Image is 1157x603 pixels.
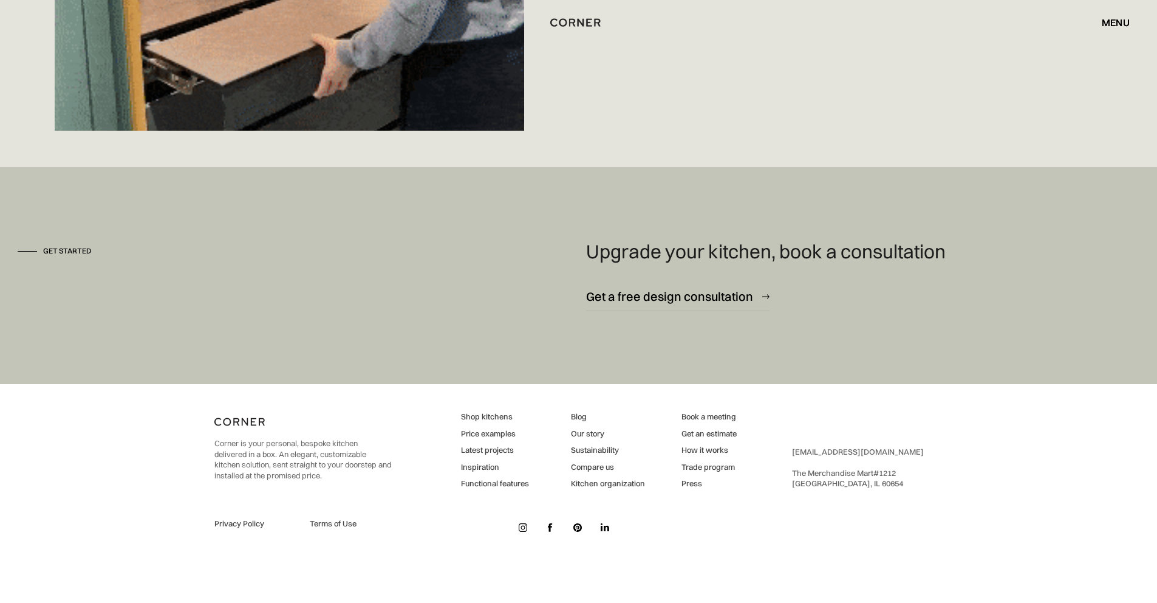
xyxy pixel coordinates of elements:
a: Latest projects [461,445,529,456]
a: Sustainability [571,445,645,456]
div: Get a free design consultation [586,288,753,305]
a: How it works [681,445,737,456]
p: Corner is your personal, bespoke kitchen delivered in a box. An elegant, customizable kitchen sol... [214,438,391,481]
a: Book a meeting [681,412,737,422]
div: ‍ The Merchandise Mart #1212 ‍ [GEOGRAPHIC_DATA], IL 60654 [792,447,924,489]
div: menu [1090,12,1130,33]
a: Compare us [571,462,645,473]
a: home [533,15,624,30]
a: Terms of Use [310,519,391,529]
a: Our story [571,429,645,439]
a: Press [681,478,737,489]
a: Trade program [681,462,737,473]
a: [EMAIL_ADDRESS][DOMAIN_NAME] [792,447,924,457]
a: Privacy Policy [214,519,296,529]
h4: Upgrade your kitchen, book a consultation [586,240,946,263]
a: Inspiration [461,462,529,473]
a: Kitchen organization [571,478,645,489]
a: Get an estimate [681,429,737,439]
div: Get started [43,246,92,257]
div: menu [1102,18,1130,27]
a: Functional features [461,478,529,489]
a: Get a free design consultation [586,281,770,311]
a: Blog [571,412,645,422]
a: Shop kitchens [461,412,529,422]
a: Price examples [461,429,529,439]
